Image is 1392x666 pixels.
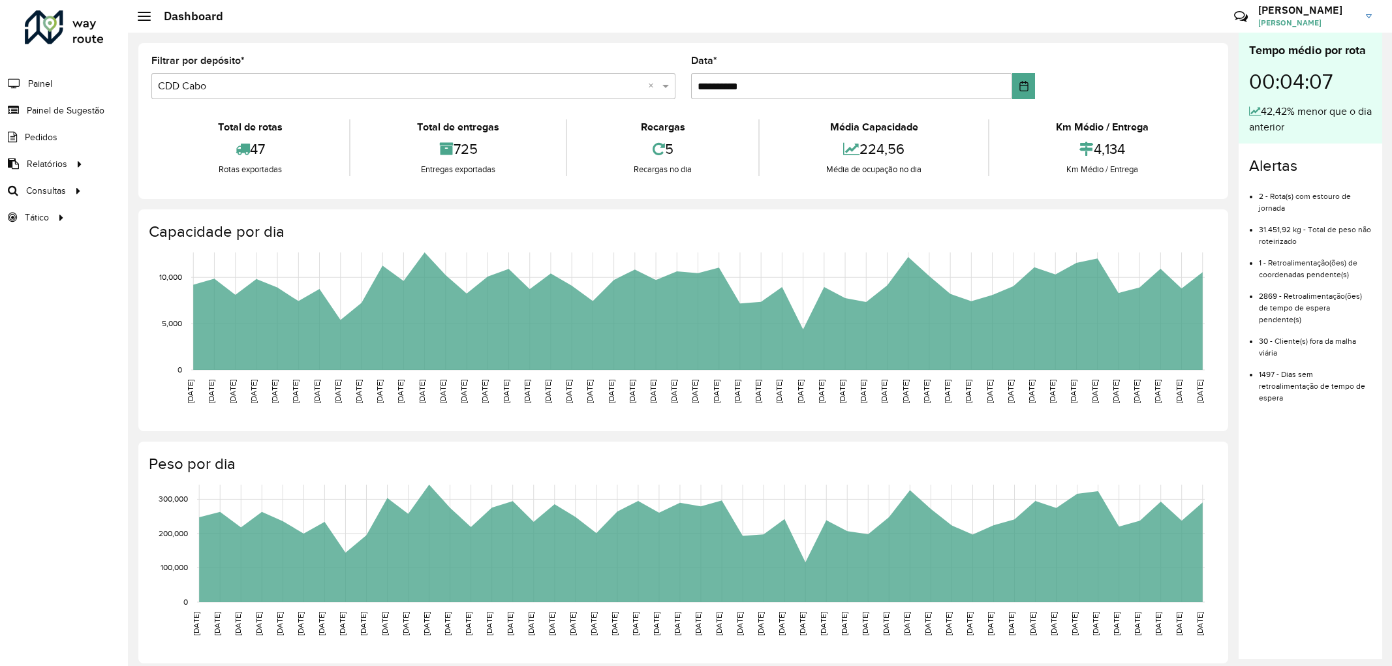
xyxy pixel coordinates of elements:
text: [DATE] [291,380,300,403]
span: Tático [25,211,49,224]
text: [DATE] [1153,380,1162,403]
li: 31.451,92 kg - Total de peso não roteirizado [1259,214,1372,247]
text: [DATE] [1027,380,1036,403]
h4: Capacidade por dia [149,222,1215,241]
text: [DATE] [923,612,932,635]
div: Recargas no dia [570,163,755,176]
span: [PERSON_NAME] [1258,17,1356,29]
text: [DATE] [922,380,931,403]
text: [DATE] [901,380,910,403]
text: [DATE] [502,380,510,403]
text: [DATE] [249,380,258,403]
text: [DATE] [1006,380,1015,403]
text: [DATE] [1175,380,1183,403]
text: [DATE] [1196,612,1204,635]
label: Data [691,53,717,68]
text: [DATE] [354,380,363,403]
span: Painel de Sugestão [27,104,104,117]
text: [DATE] [275,612,284,635]
text: [DATE] [985,380,994,403]
text: [DATE] [338,612,347,635]
li: 30 - Cliente(s) fora da malha viária [1259,325,1372,359]
button: Choose Date [1012,73,1035,99]
div: Rotas exportadas [155,163,346,176]
text: [DATE] [652,612,660,635]
text: [DATE] [585,380,594,403]
text: 100,000 [161,564,188,572]
text: [DATE] [1111,380,1120,403]
text: 0 [178,365,182,374]
text: [DATE] [733,380,741,403]
a: Contato Rápido [1227,3,1255,31]
text: [DATE] [986,612,995,635]
text: 0 [183,598,188,606]
text: [DATE] [819,612,827,635]
text: [DATE] [1090,380,1099,403]
text: [DATE] [1133,612,1141,635]
text: [DATE] [817,380,826,403]
li: 2 - Rota(s) com estouro de jornada [1259,181,1372,214]
div: 5 [570,135,755,163]
text: [DATE] [213,612,221,635]
text: [DATE] [631,612,640,635]
text: [DATE] [459,380,468,403]
text: [DATE] [859,380,867,403]
text: [DATE] [485,612,493,635]
text: 300,000 [159,495,188,504]
h3: [PERSON_NAME] [1258,4,1356,16]
text: [DATE] [589,612,598,635]
text: [DATE] [192,612,200,635]
text: [DATE] [1069,380,1077,403]
span: Painel [28,77,52,91]
h4: Peso por dia [149,455,1215,474]
text: [DATE] [1091,612,1100,635]
text: 200,000 [159,529,188,537]
text: [DATE] [296,612,305,635]
text: [DATE] [565,380,573,403]
text: [DATE] [756,612,765,635]
text: [DATE] [1049,612,1058,635]
text: [DATE] [1048,380,1057,403]
div: 00:04:07 [1249,59,1372,104]
div: 224,56 [763,135,985,163]
text: [DATE] [270,380,279,403]
text: [DATE] [418,380,426,403]
text: [DATE] [1112,612,1121,635]
text: [DATE] [506,612,514,635]
div: Recargas [570,119,755,135]
text: [DATE] [317,612,326,635]
text: [DATE] [943,380,951,403]
text: [DATE] [359,612,367,635]
text: [DATE] [234,612,242,635]
text: [DATE] [691,380,700,403]
div: Km Médio / Entrega [993,119,1212,135]
div: 47 [155,135,346,163]
text: [DATE] [1070,612,1079,635]
text: [DATE] [798,612,807,635]
text: 10,000 [159,273,182,281]
text: [DATE] [840,612,848,635]
span: Pedidos [25,130,57,144]
text: [DATE] [882,612,890,635]
div: 725 [354,135,563,163]
li: 1497 - Dias sem retroalimentação de tempo de espera [1259,359,1372,404]
text: [DATE] [422,612,431,635]
span: Relatórios [27,157,67,171]
span: Clear all [648,78,659,94]
div: 42,42% menor que o dia anterior [1249,104,1372,135]
text: [DATE] [207,380,215,403]
text: [DATE] [396,380,405,403]
text: [DATE] [1196,380,1204,403]
text: [DATE] [754,380,762,403]
text: [DATE] [673,612,681,635]
text: [DATE] [1175,612,1183,635]
text: [DATE] [480,380,489,403]
text: [DATE] [861,612,869,635]
h2: Dashboard [151,9,223,23]
text: [DATE] [1029,612,1037,635]
text: [DATE] [694,612,702,635]
text: [DATE] [439,380,447,403]
li: 1 - Retroalimentação(ões) de coordenadas pendente(s) [1259,247,1372,280]
text: [DATE] [401,612,410,635]
div: Total de entregas [354,119,563,135]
